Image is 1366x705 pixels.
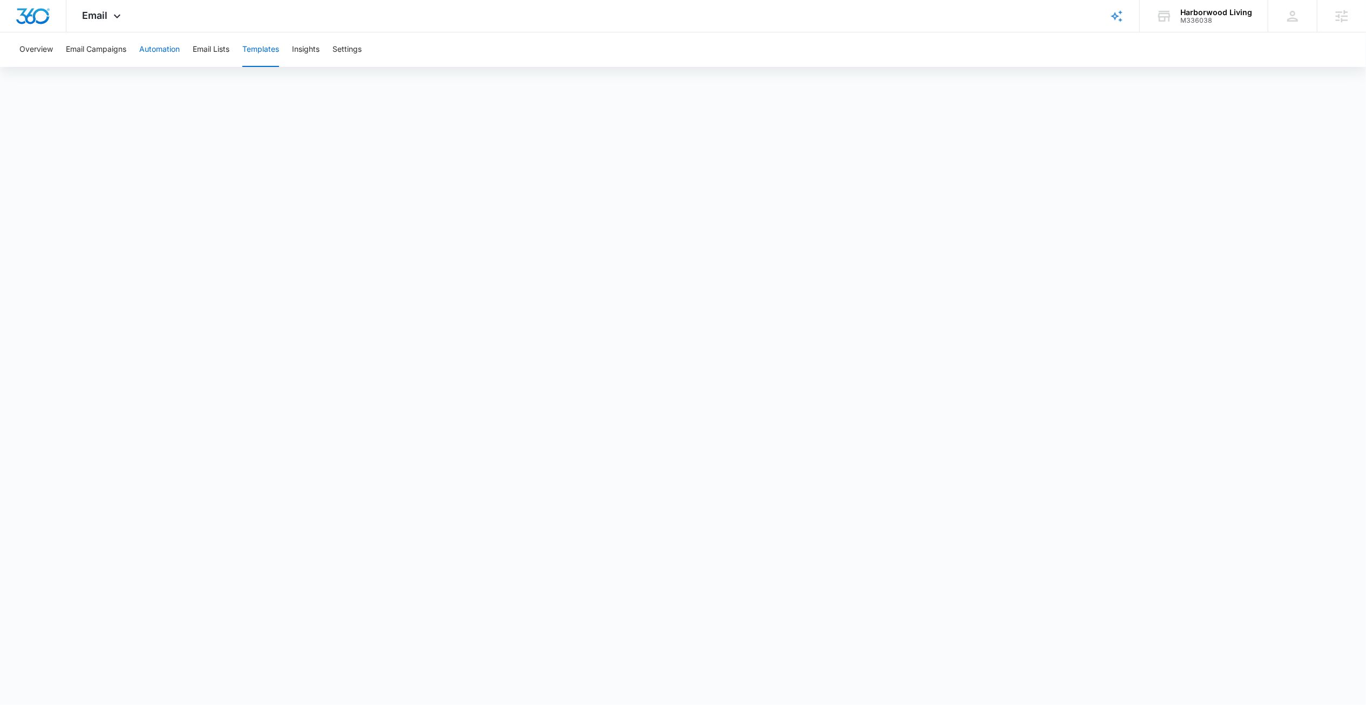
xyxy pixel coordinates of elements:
[1180,17,1252,24] div: account id
[1180,8,1252,17] div: account name
[19,32,53,67] button: Overview
[292,32,320,67] button: Insights
[193,32,229,67] button: Email Lists
[83,10,108,21] span: Email
[139,32,180,67] button: Automation
[332,32,362,67] button: Settings
[242,32,279,67] button: Templates
[66,32,126,67] button: Email Campaigns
